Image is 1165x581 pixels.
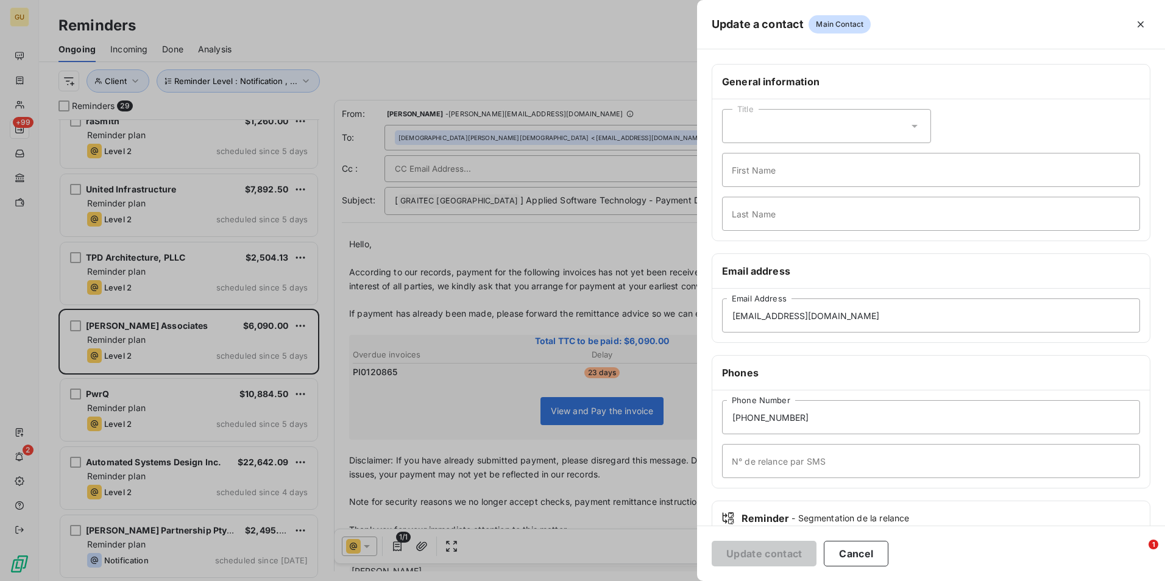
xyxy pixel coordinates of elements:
button: Cancel [824,541,888,566]
input: placeholder [722,400,1140,434]
span: 1 [1149,540,1158,549]
button: Update contact [712,541,816,566]
div: Reminder [722,511,1140,526]
input: placeholder [722,444,1140,478]
h6: Email address [722,264,1140,278]
input: placeholder [722,298,1140,333]
iframe: Intercom live chat [1124,540,1153,569]
span: - Segmentation de la relance [791,512,909,524]
h5: Update a contact [712,16,804,33]
h6: Phones [722,365,1140,380]
input: placeholder [722,197,1140,231]
h6: General information [722,74,1140,89]
span: Main Contact [809,15,871,33]
input: placeholder [722,153,1140,187]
